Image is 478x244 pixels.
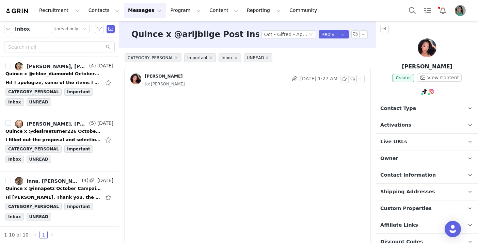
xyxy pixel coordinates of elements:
span: UNREAD [27,213,51,221]
button: Content [205,3,242,18]
span: Activations [380,121,411,129]
input: Search mail [4,42,115,52]
span: Inbox [5,213,24,221]
span: CATEGORY_PERSONAL [5,145,62,153]
button: Recruitment [35,3,84,18]
span: Inbox [15,26,30,33]
img: b9bba369-0ceb-450b-9303-b36097080fd1.jpg [15,177,23,185]
span: Inbox [5,156,24,163]
img: d4a4693a-c18c-4e34-9c81-df541c15de72.jpg [130,74,141,84]
span: Important [184,53,216,62]
li: Previous Page [31,231,39,239]
a: [PERSON_NAME] [130,74,183,84]
img: instagram.svg [429,89,434,94]
span: Creator [393,74,415,82]
span: Custom Properties [380,205,432,212]
span: (4) [88,62,96,69]
span: UNREAD [27,98,51,106]
span: Send Email [107,25,115,33]
span: [DATE] 1:27 AM [300,75,337,83]
span: Inbox [219,53,241,62]
a: 1 [40,231,47,239]
div: Oct - Gifted - Apparel - TT [264,31,307,38]
span: Shipping Addresses [380,188,435,196]
div: Quince x @chloe_diamondd October Campaign! [5,70,101,77]
span: UNREAD [27,156,51,163]
button: Messages [124,3,166,18]
div: [PERSON_NAME] [145,74,183,79]
img: ARI J [418,38,436,57]
a: [PERSON_NAME], [PERSON_NAME] [15,62,88,70]
span: Contact Information [380,172,436,179]
a: Inna, [PERSON_NAME] [15,177,80,185]
button: Contacts [84,3,124,18]
button: Profile [451,5,473,16]
a: Community [285,3,324,18]
button: Notifications [435,3,450,18]
span: Important [64,203,93,210]
div: Quince x @innapetz October Campaign! [5,185,101,192]
li: 1 [39,231,48,239]
div: Unread only [53,25,78,33]
div: Hi Nuala, Thank you, the items have been received. I appreciate how quickly they have arrived. It... [5,194,101,201]
button: Reply [319,30,337,38]
span: UNREAD [244,53,272,62]
div: [PERSON_NAME], [PERSON_NAME] [27,64,88,69]
p: [PERSON_NAME] [376,63,478,71]
i: icon: close [209,56,212,60]
i: icon: close [175,56,178,60]
span: Inbox [5,98,24,106]
i: icon: down [82,27,86,32]
a: Tasks [420,3,435,18]
button: Search [405,3,420,18]
span: CATEGORY_PERSONAL [5,88,62,96]
i: icon: left [33,233,37,237]
span: (4) [80,177,89,184]
div: [PERSON_NAME] [DATE] 1:27 AMto:[PERSON_NAME] [125,68,370,93]
div: [PERSON_NAME], [PERSON_NAME] [27,121,88,127]
div: Quince x @desireeturner226 October Campaign! [5,128,101,135]
i: icon: search [106,45,111,49]
button: Program [166,3,205,18]
li: Next Page [48,231,56,239]
img: 72b72e50-793a-473b-be51-c75ec57726f6.jpg [15,62,23,70]
div: Inna, [PERSON_NAME] [27,178,80,184]
span: Affiliate Links [380,222,418,229]
button: Reporting [243,3,285,18]
div: Open Intercom Messenger [445,221,461,237]
div: I filled out the proposal and selection of items! Thank you kindly, Des Desiree D. Turner Mobile ... [5,136,101,143]
span: Live URLs [380,138,407,146]
i: icon: right [50,233,54,237]
h3: Quince x @arijblige Post Instructions! [131,28,305,40]
span: Contact Type [380,105,416,112]
img: grin logo [5,8,29,14]
button: View Content [417,74,462,82]
span: CATEGORY_PERSONAL [5,203,62,210]
div: Hi! I apologize, some of the items I had picked were not low stock when I put them in my cart. He... [5,79,101,86]
span: (5) [88,120,96,127]
span: Owner [380,155,398,162]
span: Important [64,145,93,153]
li: 1-10 of 10 [4,231,29,239]
i: icon: close [266,56,269,60]
img: 896e036b-f66f-4025-95b0-3eabc870d403.jpg [15,120,23,128]
a: [PERSON_NAME], [PERSON_NAME] [15,120,88,128]
img: c0ba1647-50f9-4b34-9d18-c757e66d84d3.png [455,5,466,16]
i: icon: close [234,56,238,60]
span: Important [64,88,93,96]
span: CATEGORY_PERSONAL [125,53,181,62]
